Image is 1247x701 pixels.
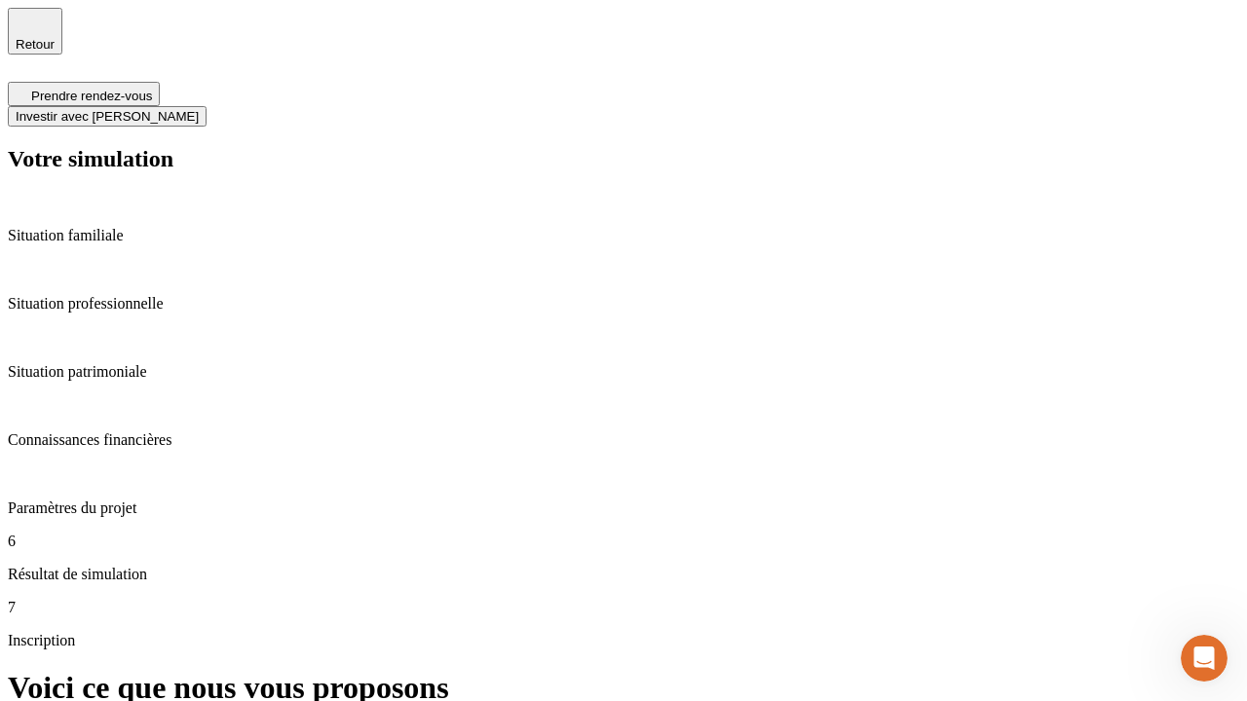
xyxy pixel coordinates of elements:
[8,431,1239,449] p: Connaissances financières
[8,106,207,127] button: Investir avec [PERSON_NAME]
[8,146,1239,172] h2: Votre simulation
[8,599,1239,616] p: 7
[16,109,199,124] span: Investir avec [PERSON_NAME]
[31,89,152,103] span: Prendre rendez-vous
[8,8,62,55] button: Retour
[1181,635,1228,682] iframe: Intercom live chat
[8,533,1239,550] p: 6
[8,499,1239,517] p: Paramètres du projet
[8,227,1239,244] p: Situation familiale
[8,295,1239,313] p: Situation professionnelle
[8,632,1239,649] p: Inscription
[8,363,1239,381] p: Situation patrimoniale
[8,82,160,106] button: Prendre rendez-vous
[16,37,55,52] span: Retour
[8,566,1239,583] p: Résultat de simulation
